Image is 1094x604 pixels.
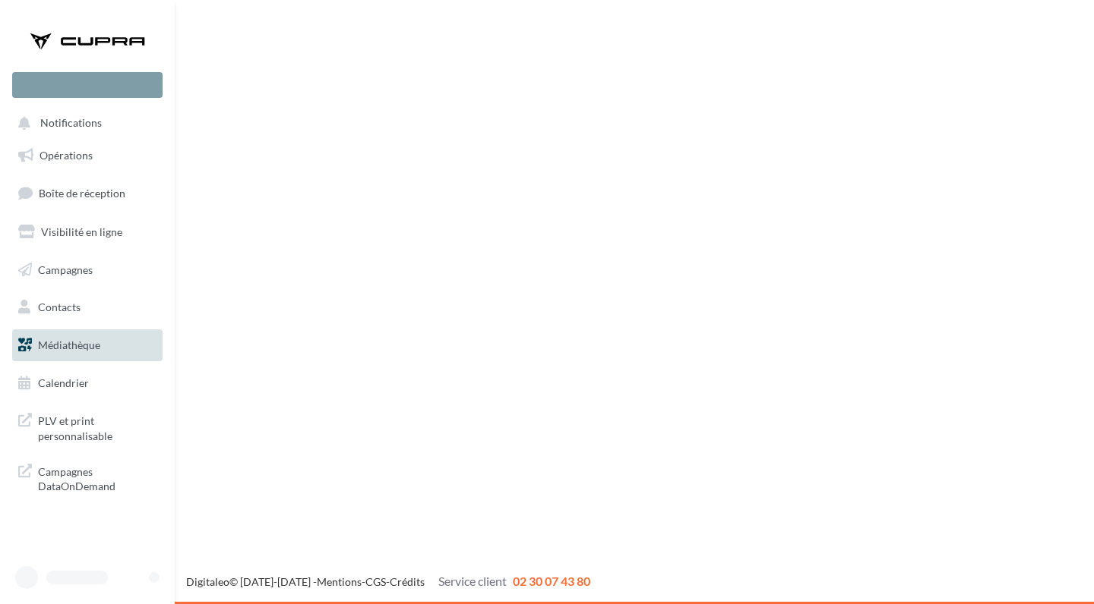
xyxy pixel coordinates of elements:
a: Visibilité en ligne [9,216,166,248]
a: Mentions [317,575,362,588]
div: Nouvelle campagne [12,72,163,98]
span: Opérations [40,149,93,162]
span: Campagnes DataOnDemand [38,461,157,494]
span: © [DATE]-[DATE] - - - [186,575,590,588]
span: Boîte de réception [39,187,125,200]
a: Opérations [9,140,166,171]
a: CGS [365,575,386,588]
a: Campagnes DataOnDemand [9,455,166,500]
span: Médiathèque [38,338,100,351]
span: Notifications [40,117,102,130]
span: Contacts [38,300,81,313]
span: 02 30 07 43 80 [513,574,590,588]
a: Calendrier [9,367,166,399]
span: Visibilité en ligne [41,225,122,238]
span: Campagnes [38,263,93,275]
a: Médiathèque [9,329,166,361]
a: Crédits [390,575,425,588]
span: Service client [438,574,507,588]
a: Digitaleo [186,575,229,588]
a: PLV et print personnalisable [9,404,166,449]
span: Calendrier [38,376,89,389]
a: Boîte de réception [9,177,166,209]
a: Campagnes [9,254,166,286]
span: PLV et print personnalisable [38,411,157,443]
a: Contacts [9,291,166,323]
